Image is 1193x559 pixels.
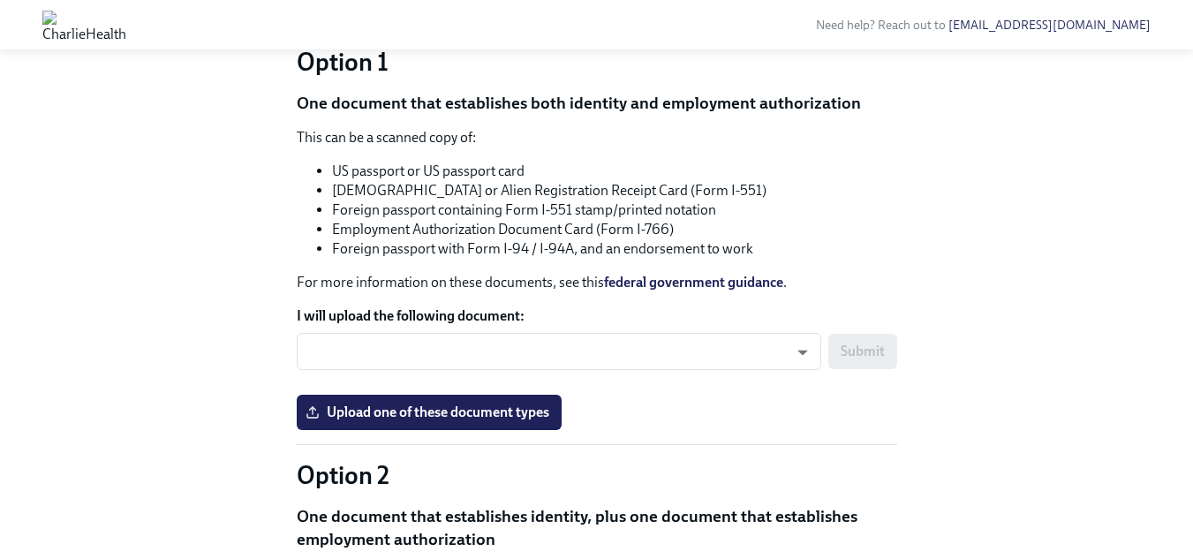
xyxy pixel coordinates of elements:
[42,11,126,39] img: CharlieHealth
[332,200,897,220] li: Foreign passport containing Form I-551 stamp/printed notation
[948,18,1151,33] a: [EMAIL_ADDRESS][DOMAIN_NAME]
[816,18,1151,33] span: Need help? Reach out to
[297,273,897,292] p: For more information on these documents, see this .
[604,274,783,291] a: federal government guidance
[297,92,897,115] p: One document that establishes both identity and employment authorization
[297,333,821,370] div: ​
[309,404,549,421] span: Upload one of these document types
[332,220,897,239] li: Employment Authorization Document Card (Form I-766)
[332,239,897,259] li: Foreign passport with Form I-94 / I-94A, and an endorsement to work
[297,128,897,147] p: This can be a scanned copy of:
[297,395,562,430] label: Upload one of these document types
[297,46,897,78] p: Option 1
[297,459,897,491] p: Option 2
[297,505,897,550] p: One document that establishes identity, plus one document that establishes employment authorization
[297,306,897,326] label: I will upload the following document:
[332,181,897,200] li: [DEMOGRAPHIC_DATA] or Alien Registration Receipt Card (Form I-551)
[332,162,897,181] li: US passport or US passport card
